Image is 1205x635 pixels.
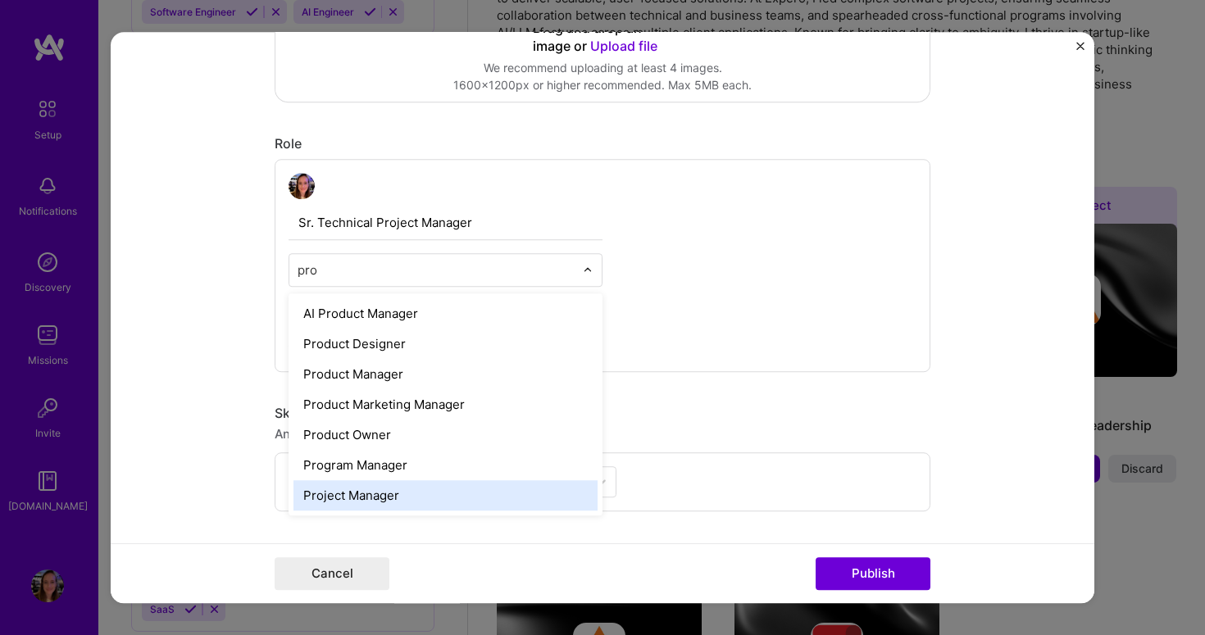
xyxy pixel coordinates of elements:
[293,450,598,480] div: Program Manager
[816,557,930,590] button: Publish
[533,20,672,56] div: Drag and drop an image or
[293,389,598,420] div: Product Marketing Manager
[293,359,598,389] div: Product Manager
[1076,42,1084,59] button: Close
[293,329,598,359] div: Product Designer
[275,135,930,152] div: Role
[293,420,598,450] div: Product Owner
[293,298,598,329] div: AI Product Manager
[293,480,598,510] div: Project Manager
[453,60,752,77] div: We recommend uploading at least 4 images.
[453,77,752,94] div: 1600x1200px or higher recommended. Max 5MB each.
[275,405,930,422] div: Skills used — Add up to 12 skills
[583,265,593,274] img: drop icon
[275,557,389,590] button: Cancel
[590,38,657,54] span: Upload file
[289,206,602,240] input: Role Name
[275,425,930,442] div: Any new skills will be added to your profile.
